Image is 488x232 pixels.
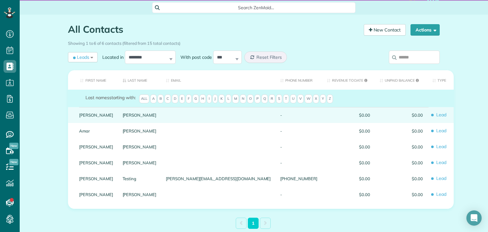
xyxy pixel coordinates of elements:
span: E [179,94,185,103]
span: All [139,94,149,103]
a: [PERSON_NAME] [79,192,113,197]
span: $0.00 [327,145,370,149]
span: Lead [432,189,449,200]
button: Actions [410,24,440,36]
a: [PERSON_NAME] [123,160,157,165]
div: - [275,139,322,155]
div: - [275,123,322,139]
a: [PERSON_NAME] [79,113,113,117]
span: $0.00 [380,192,423,197]
span: $0.00 [327,176,370,181]
a: [PERSON_NAME] [123,113,157,117]
a: [PERSON_NAME] [79,176,113,181]
span: P [254,94,261,103]
div: [PERSON_NAME][EMAIL_ADDRESS][DOMAIN_NAME] [161,171,275,187]
span: $0.00 [327,160,370,165]
a: [PERSON_NAME] [123,192,157,197]
span: B [158,94,164,103]
a: [PERSON_NAME] [79,160,113,165]
span: L [226,94,231,103]
th: Email: activate to sort column ascending [161,70,275,90]
th: Unpaid Balance: activate to sort column ascending [375,70,428,90]
a: New Contact [364,24,406,36]
span: N [240,94,246,103]
span: New [9,143,18,149]
span: Y [320,94,326,103]
span: $0.00 [327,113,370,117]
div: Open Intercom Messenger [466,210,482,226]
span: X [313,94,319,103]
div: - [275,187,322,202]
div: Showing 1 to 6 of 6 contacts (filtered from 15 total contacts) [68,38,440,46]
span: Lead [432,141,449,152]
span: $0.00 [380,113,423,117]
div: - [275,107,322,123]
label: With post code [176,54,213,60]
span: U [290,94,296,103]
a: Amar [79,129,113,133]
a: [PERSON_NAME] [123,145,157,149]
span: G [193,94,199,103]
span: Lead [432,109,449,120]
span: R [269,94,275,103]
span: Last names [85,95,109,100]
span: M [232,94,239,103]
span: F [186,94,192,103]
span: D [172,94,178,103]
span: K [219,94,225,103]
span: H [200,94,206,103]
span: T [283,94,289,103]
th: First Name: activate to sort column ascending [68,70,118,90]
div: [PHONE_NUMBER] [275,171,322,187]
span: A [150,94,157,103]
span: W [305,94,312,103]
label: starting with: [85,94,136,101]
span: New [9,159,18,165]
a: [PERSON_NAME] [123,129,157,133]
span: Z [327,94,333,103]
a: [PERSON_NAME] [79,145,113,149]
span: $0.00 [327,129,370,133]
a: 1 [248,218,259,229]
span: J [213,94,218,103]
th: Type: activate to sort column ascending [428,70,454,90]
span: Lead [432,125,449,136]
span: Lead [432,173,449,184]
th: Phone number: activate to sort column ascending [275,70,322,90]
span: Leads [72,54,89,60]
span: Reset Filters [256,54,282,60]
h1: All Contacts [68,24,359,35]
th: Last Name: activate to sort column descending [118,70,161,90]
label: Located in [98,54,125,60]
th: Revenue to Date: activate to sort column ascending [322,70,375,90]
span: I [207,94,212,103]
span: Lead [432,157,449,168]
span: $0.00 [380,176,423,181]
span: $0.00 [327,192,370,197]
a: Testing [123,176,157,181]
span: $0.00 [380,129,423,133]
span: $0.00 [380,160,423,165]
div: - [275,155,322,171]
span: $0.00 [380,145,423,149]
span: O [247,94,254,103]
span: V [297,94,304,103]
span: Q [261,94,268,103]
span: C [165,94,171,103]
span: S [276,94,282,103]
